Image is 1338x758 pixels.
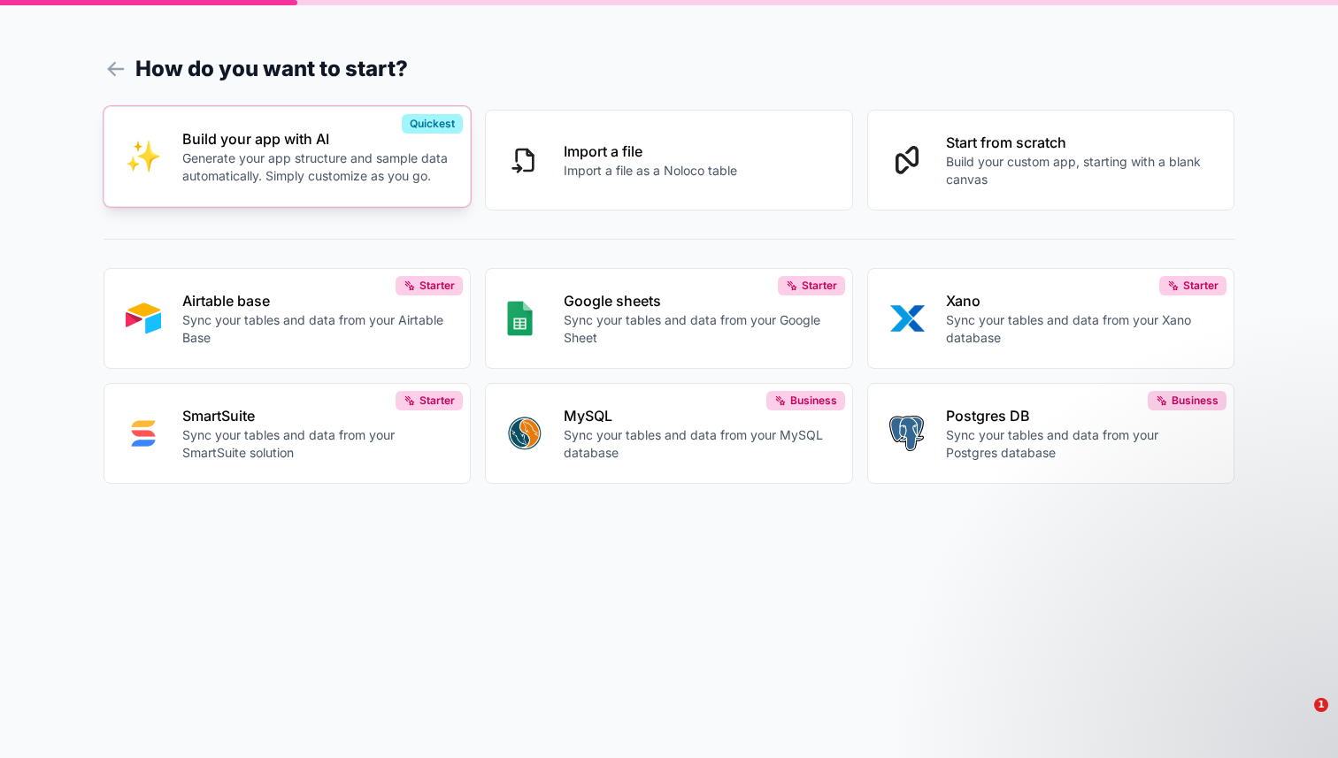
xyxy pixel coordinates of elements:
[126,416,161,451] img: SMART_SUITE
[485,268,853,369] button: GOOGLE_SHEETSGoogle sheetsSync your tables and data from your Google SheetStarter
[485,383,853,484] button: MYSQLMySQLSync your tables and data from your MySQL databaseBusiness
[126,301,161,336] img: AIRTABLE
[507,416,542,451] img: MYSQL
[889,416,924,451] img: POSTGRES
[867,383,1235,484] button: POSTGRESPostgres DBSync your tables and data from your Postgres databaseBusiness
[104,268,472,369] button: AIRTABLEAirtable baseSync your tables and data from your Airtable BaseStarter
[485,110,853,211] button: Import a fileImport a file as a Noloco table
[1172,394,1219,408] span: Business
[402,114,463,134] div: Quickest
[802,279,837,293] span: Starter
[1183,279,1219,293] span: Starter
[182,128,450,149] p: Build your app with AI
[507,301,533,336] img: GOOGLE_SHEETS
[564,162,737,180] p: Import a file as a Noloco table
[867,110,1235,211] button: Start from scratchBuild your custom app, starting with a blank canvas
[182,405,450,426] p: SmartSuite
[564,311,831,347] p: Sync your tables and data from your Google Sheet
[564,141,737,162] p: Import a file
[182,426,450,462] p: Sync your tables and data from your SmartSuite solution
[946,132,1213,153] p: Start from scratch
[104,383,472,484] button: SMART_SUITESmartSuiteSync your tables and data from your SmartSuite solutionStarter
[790,394,837,408] span: Business
[889,301,925,336] img: XANO
[419,394,455,408] span: Starter
[946,426,1213,462] p: Sync your tables and data from your Postgres database
[564,426,831,462] p: Sync your tables and data from your MySQL database
[1278,698,1320,740] iframe: Intercom live chat
[867,268,1235,369] button: XANOXanoSync your tables and data from your Xano databaseStarter
[104,53,1235,85] h1: How do you want to start?
[946,290,1213,311] p: Xano
[946,153,1213,188] p: Build your custom app, starting with a blank canvas
[564,290,831,311] p: Google sheets
[182,149,450,185] p: Generate your app structure and sample data automatically. Simply customize as you go.
[984,586,1338,710] iframe: Intercom notifications message
[126,139,161,174] img: INTERNAL_WITH_AI
[564,405,831,426] p: MySQL
[1314,698,1328,712] span: 1
[946,405,1213,426] p: Postgres DB
[182,290,450,311] p: Airtable base
[419,279,455,293] span: Starter
[946,311,1213,347] p: Sync your tables and data from your Xano database
[104,106,472,207] button: INTERNAL_WITH_AIBuild your app with AIGenerate your app structure and sample data automatically. ...
[182,311,450,347] p: Sync your tables and data from your Airtable Base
